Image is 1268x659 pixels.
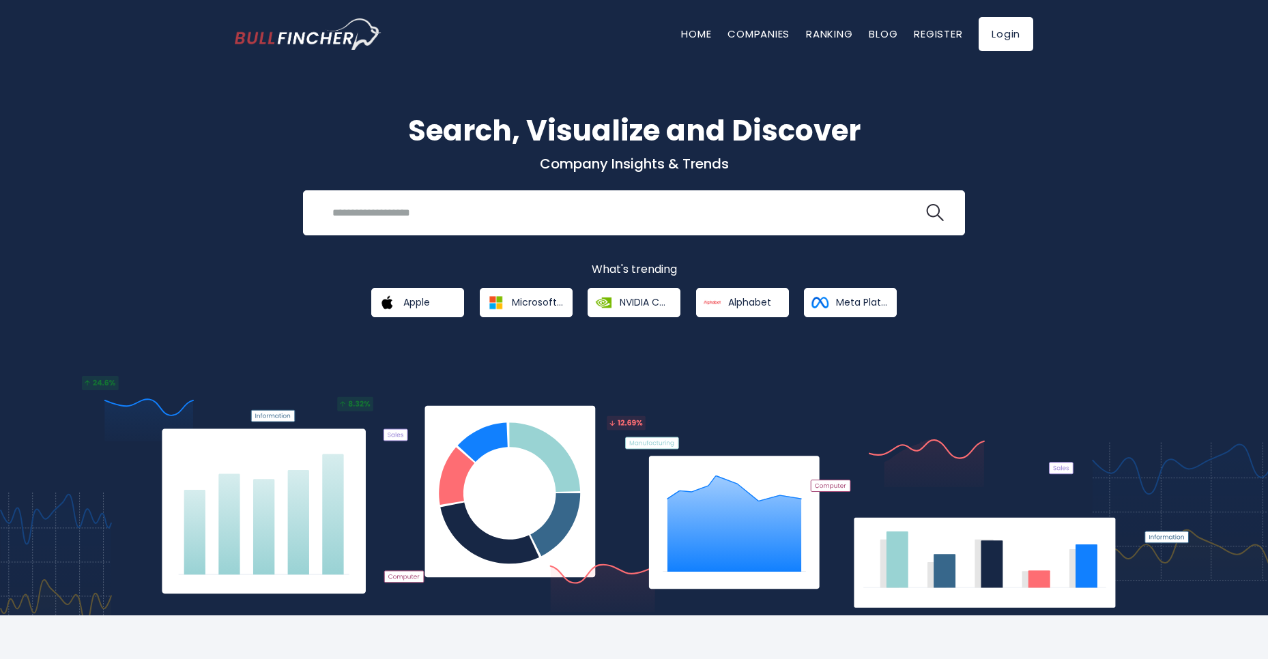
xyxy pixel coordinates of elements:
[926,204,944,222] img: search icon
[681,27,711,41] a: Home
[804,288,897,317] a: Meta Platforms
[235,18,381,50] a: Go to homepage
[403,296,430,308] span: Apple
[235,18,381,50] img: bullfincher logo
[235,109,1033,152] h1: Search, Visualize and Discover
[979,17,1033,51] a: Login
[620,296,671,308] span: NVIDIA Corporation
[235,155,1033,173] p: Company Insights & Trends
[512,296,563,308] span: Microsoft Corporation
[914,27,962,41] a: Register
[588,288,680,317] a: NVIDIA Corporation
[371,288,464,317] a: Apple
[836,296,887,308] span: Meta Platforms
[727,27,790,41] a: Companies
[235,263,1033,277] p: What's trending
[728,296,771,308] span: Alphabet
[480,288,573,317] a: Microsoft Corporation
[696,288,789,317] a: Alphabet
[869,27,897,41] a: Blog
[806,27,852,41] a: Ranking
